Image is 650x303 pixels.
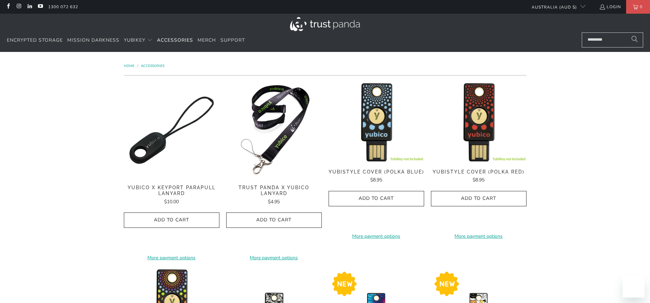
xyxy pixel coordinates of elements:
[268,198,280,205] span: $4.95
[124,185,219,196] span: Yubico x Keyport Parapull Lanyard
[157,32,193,49] a: Accessories
[438,196,519,202] span: Add to Cart
[124,254,219,262] a: More payment options
[626,32,643,47] button: Search
[124,37,145,43] span: YubiKey
[124,64,135,68] a: Home
[124,82,219,178] img: Yubico x Keyport Parapull Lanyard - Trust Panda
[329,169,424,184] a: YubiStyle Cover (Polka Blue) $8.95
[7,37,63,43] span: Encrypted Storage
[431,82,526,162] img: YubiStyle Cover (Polka Red) - Trust Panda
[131,217,212,223] span: Add to Cart
[220,37,245,43] span: Support
[124,185,219,206] a: Yubico x Keyport Parapull Lanyard $10.00
[157,37,193,43] span: Accessories
[623,276,645,298] iframe: Button to launch messaging window
[67,32,119,49] a: Mission Darkness
[329,82,424,162] img: YubiStyle Cover (Polka Blue) - Trust Panda
[198,32,216,49] a: Merch
[5,4,11,10] a: Trust Panda Australia on Facebook
[431,169,526,175] span: YubiStyle Cover (Polka Red)
[141,64,164,68] a: Accessories
[431,191,526,206] button: Add to Cart
[599,3,621,11] a: Login
[329,169,424,175] span: YubiStyle Cover (Polka Blue)
[329,233,424,240] a: More payment options
[431,169,526,184] a: YubiStyle Cover (Polka Red) $8.95
[198,37,216,43] span: Merch
[67,37,119,43] span: Mission Darkness
[233,217,315,223] span: Add to Cart
[226,82,322,178] img: Trust Panda Yubico Lanyard - Trust Panda
[226,185,322,206] a: Trust Panda x Yubico Lanyard $4.95
[48,3,78,11] a: 1300 072 632
[226,185,322,196] span: Trust Panda x Yubico Lanyard
[137,64,138,68] span: /
[7,32,63,49] a: Encrypted Storage
[336,196,417,202] span: Add to Cart
[164,198,179,205] span: $10.00
[226,254,322,262] a: More payment options
[473,177,485,183] span: $8.95
[582,32,643,47] input: Search...
[124,82,219,178] a: Yubico x Keyport Parapull Lanyard - Trust Panda Yubico x Keyport Parapull Lanyard - Trust Panda
[27,4,32,10] a: Trust Panda Australia on LinkedIn
[431,233,526,240] a: More payment options
[290,17,360,31] img: Trust Panda Australia
[226,212,322,228] button: Add to Cart
[16,4,21,10] a: Trust Panda Australia on Instagram
[220,32,245,49] a: Support
[124,212,219,228] button: Add to Cart
[7,32,245,49] nav: Translation missing: en.navigation.header.main_nav
[124,32,153,49] summary: YubiKey
[329,191,424,206] button: Add to Cart
[37,4,43,10] a: Trust Panda Australia on YouTube
[370,177,382,183] span: $8.95
[124,64,134,68] span: Home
